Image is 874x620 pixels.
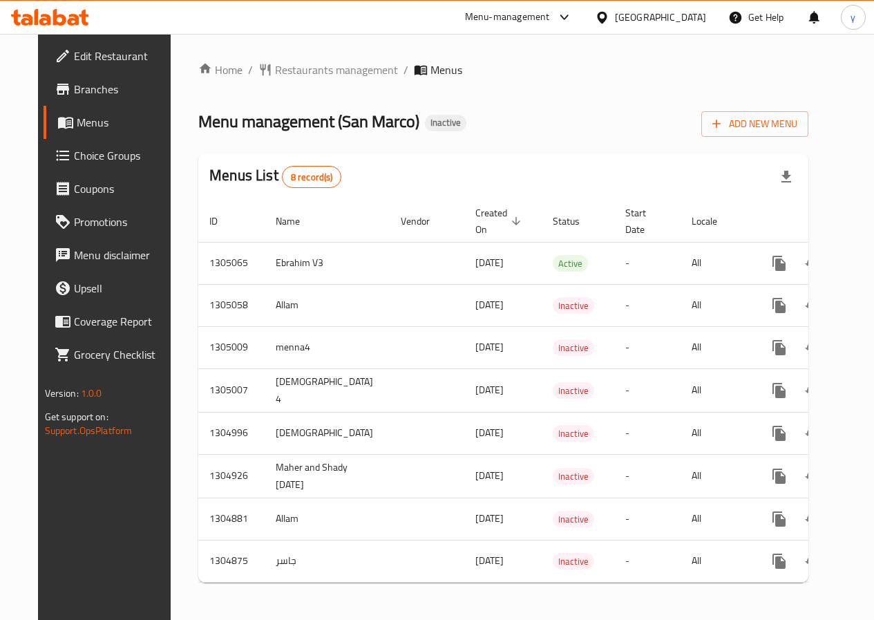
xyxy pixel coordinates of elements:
[475,254,504,272] span: [DATE]
[198,284,265,326] td: 1305058
[553,339,594,356] div: Inactive
[45,422,133,440] a: Support.OpsPlatform
[475,424,504,442] span: [DATE]
[681,454,752,498] td: All
[553,468,594,485] div: Inactive
[614,368,681,412] td: -
[44,39,184,73] a: Edit Restaurant
[553,297,594,314] div: Inactive
[74,346,173,363] span: Grocery Checklist
[625,205,664,238] span: Start Date
[198,498,265,540] td: 1304881
[276,213,318,229] span: Name
[81,384,102,402] span: 1.0.0
[553,511,594,527] span: Inactive
[681,498,752,540] td: All
[614,326,681,368] td: -
[553,256,588,272] span: Active
[403,62,408,78] li: /
[44,73,184,106] a: Branches
[265,540,390,582] td: جاسر
[45,384,79,402] span: Version:
[198,454,265,498] td: 1304926
[265,326,390,368] td: menna4
[282,166,342,188] div: Total records count
[692,213,735,229] span: Locale
[209,165,341,188] h2: Menus List
[614,454,681,498] td: -
[77,114,173,131] span: Menus
[44,172,184,205] a: Coupons
[681,540,752,582] td: All
[74,313,173,330] span: Coverage Report
[265,412,390,454] td: [DEMOGRAPHIC_DATA]
[283,171,341,184] span: 8 record(s)
[198,540,265,582] td: 1304875
[553,383,594,399] span: Inactive
[198,106,419,137] span: Menu management ( San Marco )
[265,454,390,498] td: Maher and Shady [DATE]
[763,417,796,450] button: more
[475,509,504,527] span: [DATE]
[198,326,265,368] td: 1305009
[796,331,829,364] button: Change Status
[796,247,829,280] button: Change Status
[796,460,829,493] button: Change Status
[44,106,184,139] a: Menus
[553,469,594,485] span: Inactive
[475,381,504,399] span: [DATE]
[796,502,829,536] button: Change Status
[763,331,796,364] button: more
[681,242,752,284] td: All
[770,160,803,194] div: Export file
[198,242,265,284] td: 1305065
[198,62,243,78] a: Home
[44,338,184,371] a: Grocery Checklist
[614,242,681,284] td: -
[44,272,184,305] a: Upsell
[615,10,706,25] div: [GEOGRAPHIC_DATA]
[475,467,504,485] span: [DATE]
[553,213,598,229] span: Status
[425,117,466,129] span: Inactive
[45,408,108,426] span: Get support on:
[74,180,173,197] span: Coupons
[198,62,808,78] nav: breadcrumb
[681,368,752,412] td: All
[425,115,466,131] div: Inactive
[796,417,829,450] button: Change Status
[553,255,588,272] div: Active
[851,10,855,25] span: y
[275,62,398,78] span: Restaurants management
[430,62,462,78] span: Menus
[401,213,448,229] span: Vendor
[763,247,796,280] button: more
[265,284,390,326] td: Allam
[248,62,253,78] li: /
[553,298,594,314] span: Inactive
[553,340,594,356] span: Inactive
[258,62,398,78] a: Restaurants management
[796,545,829,578] button: Change Status
[681,412,752,454] td: All
[74,280,173,297] span: Upsell
[712,115,797,133] span: Add New Menu
[614,284,681,326] td: -
[553,553,594,570] div: Inactive
[763,289,796,322] button: more
[44,139,184,172] a: Choice Groups
[74,247,173,263] span: Menu disclaimer
[763,460,796,493] button: more
[209,213,236,229] span: ID
[614,412,681,454] td: -
[763,545,796,578] button: more
[475,296,504,314] span: [DATE]
[265,368,390,412] td: [DEMOGRAPHIC_DATA] 4
[265,242,390,284] td: Ebrahim V3
[465,9,550,26] div: Menu-management
[44,205,184,238] a: Promotions
[614,540,681,582] td: -
[553,425,594,442] div: Inactive
[475,552,504,570] span: [DATE]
